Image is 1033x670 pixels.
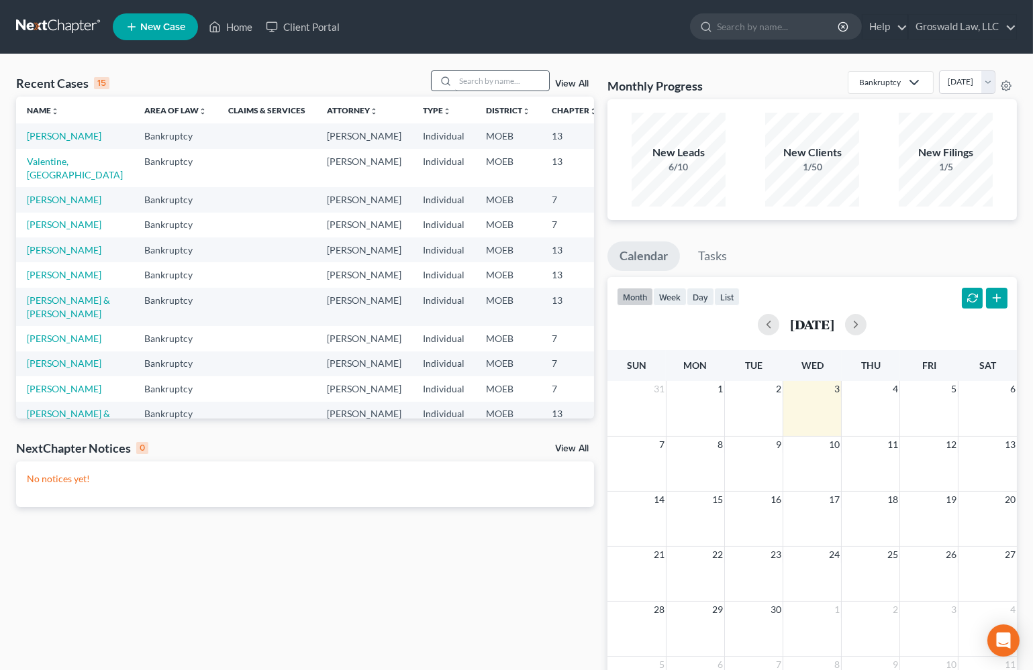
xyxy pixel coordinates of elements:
[541,326,608,351] td: 7
[259,15,346,39] a: Client Portal
[412,213,475,237] td: Individual
[541,402,608,440] td: 13
[134,149,217,187] td: Bankruptcy
[27,408,110,433] a: [PERSON_NAME] & [PERSON_NAME]
[412,123,475,148] td: Individual
[27,130,101,142] a: [PERSON_NAME]
[552,105,597,115] a: Chapterunfold_more
[202,15,259,39] a: Home
[541,376,608,401] td: 7
[134,326,217,351] td: Bankruptcy
[475,351,541,376] td: MOEB
[711,492,724,508] span: 15
[486,105,530,115] a: Districtunfold_more
[475,149,541,187] td: MOEB
[686,241,739,271] a: Tasks
[27,294,110,319] a: [PERSON_NAME] & [PERSON_NAME]
[443,107,451,115] i: unfold_more
[27,472,583,486] p: No notices yet!
[765,145,859,160] div: New Clients
[828,492,841,508] span: 17
[27,333,101,344] a: [PERSON_NAME]
[716,437,724,453] span: 8
[607,78,703,94] h3: Monthly Progress
[684,359,707,371] span: Mon
[859,76,901,88] div: Bankruptcy
[909,15,1016,39] a: Groswald Law, LLC
[1003,492,1017,508] span: 20
[412,262,475,287] td: Individual
[833,381,841,397] span: 3
[134,237,217,262] td: Bankruptcy
[775,381,783,397] span: 2
[717,14,840,39] input: Search by name...
[412,326,475,351] td: Individual
[745,359,763,371] span: Tue
[944,437,958,453] span: 12
[327,105,378,115] a: Attorneyunfold_more
[716,381,724,397] span: 1
[711,602,724,618] span: 29
[475,237,541,262] td: MOEB
[886,437,899,453] span: 11
[140,22,185,32] span: New Case
[632,145,726,160] div: New Leads
[316,123,412,148] td: [PERSON_NAME]
[522,107,530,115] i: unfold_more
[652,602,666,618] span: 28
[632,160,726,174] div: 6/10
[652,547,666,563] span: 21
[617,288,653,306] button: month
[541,149,608,187] td: 13
[134,288,217,326] td: Bankruptcy
[134,376,217,401] td: Bankruptcy
[886,547,899,563] span: 25
[711,547,724,563] span: 22
[541,351,608,376] td: 7
[412,187,475,212] td: Individual
[833,602,841,618] span: 1
[134,123,217,148] td: Bankruptcy
[134,187,217,212] td: Bankruptcy
[769,547,783,563] span: 23
[922,359,936,371] span: Fri
[979,359,996,371] span: Sat
[1003,437,1017,453] span: 13
[316,237,412,262] td: [PERSON_NAME]
[134,351,217,376] td: Bankruptcy
[790,317,834,331] h2: [DATE]
[475,288,541,326] td: MOEB
[134,402,217,440] td: Bankruptcy
[412,351,475,376] td: Individual
[944,492,958,508] span: 19
[541,288,608,326] td: 13
[316,149,412,187] td: [PERSON_NAME]
[94,77,109,89] div: 15
[316,402,412,440] td: [PERSON_NAME]
[27,357,101,369] a: [PERSON_NAME]
[412,237,475,262] td: Individual
[412,288,475,326] td: Individual
[423,105,451,115] a: Typeunfold_more
[607,241,680,271] a: Calendar
[775,437,783,453] span: 9
[316,187,412,212] td: [PERSON_NAME]
[412,402,475,440] td: Individual
[217,97,316,123] th: Claims & Services
[950,602,958,618] span: 3
[27,219,101,230] a: [PERSON_NAME]
[899,160,993,174] div: 1/5
[475,123,541,148] td: MOEB
[541,187,608,212] td: 7
[412,376,475,401] td: Individual
[136,442,148,454] div: 0
[541,262,608,287] td: 13
[316,288,412,326] td: [PERSON_NAME]
[316,262,412,287] td: [PERSON_NAME]
[1009,602,1017,618] span: 4
[27,383,101,394] a: [PERSON_NAME]
[765,160,859,174] div: 1/50
[370,107,378,115] i: unfold_more
[899,145,993,160] div: New Filings
[1003,547,1017,563] span: 27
